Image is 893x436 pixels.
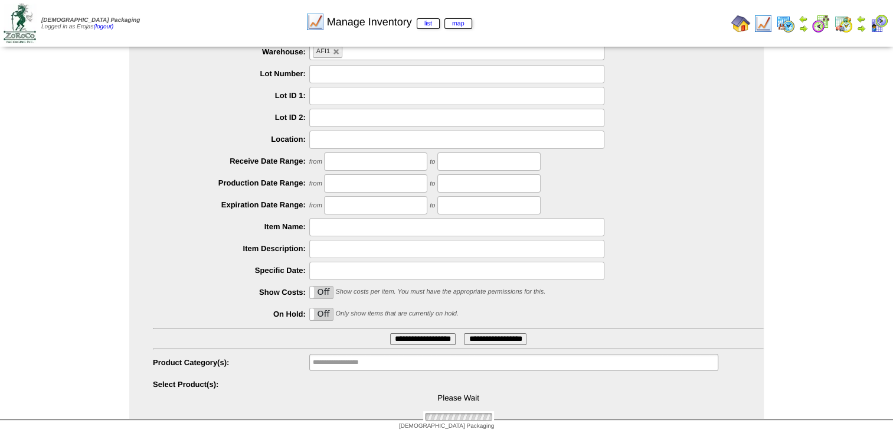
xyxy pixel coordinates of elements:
[41,17,140,30] span: Logged in as Erojas
[335,310,458,317] span: Only show items that are currently on hold.
[153,157,309,165] label: Receive Date Range:
[153,91,309,100] label: Lot ID 1:
[309,158,322,165] span: from
[799,24,808,33] img: arrowright.gif
[316,48,330,55] span: AFI1
[776,14,795,33] img: calendarprod.gif
[423,411,494,422] img: ajax-loader.gif
[4,4,36,43] img: zoroco-logo-small.webp
[153,310,309,318] label: On Hold:
[153,380,309,389] label: Select Product(s):
[306,12,325,31] img: line_graph.gif
[856,14,866,24] img: arrowleft.gif
[310,308,333,320] label: Off
[310,287,333,298] label: Off
[41,17,140,24] span: [DEMOGRAPHIC_DATA] Packaging
[430,202,435,209] span: to
[153,178,309,187] label: Production Date Range:
[153,244,309,253] label: Item Description:
[153,200,309,209] label: Expiration Date Range:
[153,113,309,122] label: Lot ID 2:
[327,16,472,28] span: Manage Inventory
[153,266,309,275] label: Specific Date:
[430,180,435,187] span: to
[153,47,309,56] label: Warehouse:
[309,308,333,321] div: OnOff
[153,222,309,231] label: Item Name:
[153,69,309,78] label: Lot Number:
[812,14,830,33] img: calendarblend.gif
[93,24,113,30] a: (logout)
[153,376,764,422] div: Please Wait
[834,14,853,33] img: calendarinout.gif
[869,14,888,33] img: calendarcustomer.gif
[153,288,309,297] label: Show Costs:
[444,18,472,29] a: map
[335,288,545,295] span: Show costs per item. You must have the appropriate permissions for this.
[731,14,750,33] img: home.gif
[309,202,322,209] span: from
[153,135,309,144] label: Location:
[309,286,333,299] div: OnOff
[153,358,309,367] label: Product Category(s):
[856,24,866,33] img: arrowright.gif
[754,14,773,33] img: line_graph.gif
[417,18,440,29] a: list
[399,423,494,430] span: [DEMOGRAPHIC_DATA] Packaging
[430,158,435,165] span: to
[309,180,322,187] span: from
[799,14,808,24] img: arrowleft.gif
